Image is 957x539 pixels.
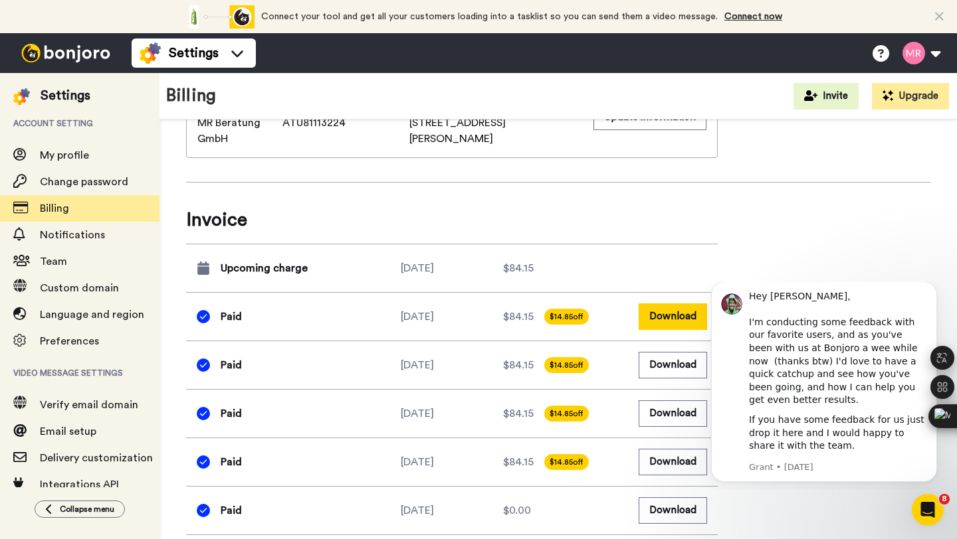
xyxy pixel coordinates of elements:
[40,256,67,267] span: Team
[58,8,236,125] div: Hey [PERSON_NAME], I'm conducting some feedback with our favorite users, and as you've been with ...
[40,230,105,240] span: Notifications
[639,352,707,378] button: Download
[544,309,589,325] span: $14.85 off
[40,400,138,410] span: Verify email domain
[639,497,707,523] button: Download
[40,336,99,346] span: Preferences
[35,501,125,518] button: Collapse menu
[401,357,503,373] div: [DATE]
[58,131,236,171] div: If you have some feedback for us just drop it here and I would happy to share it with the team.
[639,400,707,426] button: Download
[40,203,69,214] span: Billing
[401,260,503,276] div: [DATE]
[40,150,89,161] span: My profile
[261,12,718,21] span: Connect your tool and get all your customers loading into a tasklist so you can send them a video...
[221,454,242,470] span: Paid
[40,453,153,463] span: Delivery customization
[639,449,707,475] button: Download
[939,494,950,504] span: 8
[40,479,119,490] span: Integrations API
[544,357,589,373] span: $14.85 off
[16,44,116,62] img: bj-logo-header-white.svg
[503,357,534,373] span: $84.15
[401,454,503,470] div: [DATE]
[13,88,30,105] img: settings-colored.svg
[140,42,161,64] img: settings-colored.svg
[544,454,589,470] span: $14.85 off
[169,44,219,62] span: Settings
[41,86,90,105] div: Settings
[639,303,707,329] button: Download
[794,83,859,110] button: Invite
[872,83,949,110] button: Upgrade
[221,357,242,373] span: Paid
[401,406,503,422] div: [DATE]
[30,11,51,33] img: Profile image for Grant
[58,179,236,191] p: Message from Grant, sent 2w ago
[221,406,242,422] span: Paid
[401,309,503,325] div: [DATE]
[409,115,579,147] span: [STREET_ADDRESS][PERSON_NAME]
[186,206,718,233] span: Invoice
[60,504,114,514] span: Collapse menu
[197,115,282,147] span: MR Beratung GmbH
[503,454,534,470] span: $84.15
[40,283,119,293] span: Custom domain
[166,86,216,106] h1: Billing
[503,502,531,518] span: $0.00
[724,12,782,21] a: Connect now
[912,494,944,526] iframe: Intercom live chat
[503,260,605,276] div: $84.15
[221,309,242,325] span: Paid
[401,502,503,518] div: [DATE]
[221,502,242,518] span: Paid
[503,406,534,422] span: $84.15
[544,406,589,422] span: $14.85 off
[58,8,236,177] div: Message content
[181,5,255,29] div: animation
[691,282,957,490] iframe: Intercom notifications message
[282,115,346,131] span: ATU81113224
[40,309,144,320] span: Language and region
[221,260,308,276] span: Upcoming charge
[503,309,534,325] span: $84.15
[593,104,706,147] a: Update information
[40,426,96,437] span: Email setup
[40,177,128,187] span: Change password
